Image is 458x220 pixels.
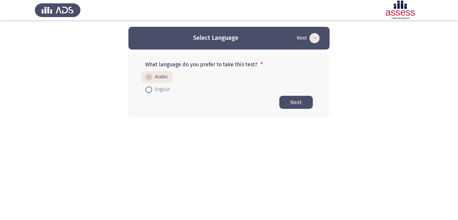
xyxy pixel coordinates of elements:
[193,34,238,42] h3: Select Language
[152,86,170,94] span: English
[295,33,322,44] button: Start assessment
[35,1,80,19] img: Assess Talent Management logo
[279,96,313,109] button: Start assessment
[378,1,423,19] img: Assessment logo of Potentiality Assessment
[152,73,168,81] span: Arabic
[145,61,313,68] p: What language do you prefer to take this test?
